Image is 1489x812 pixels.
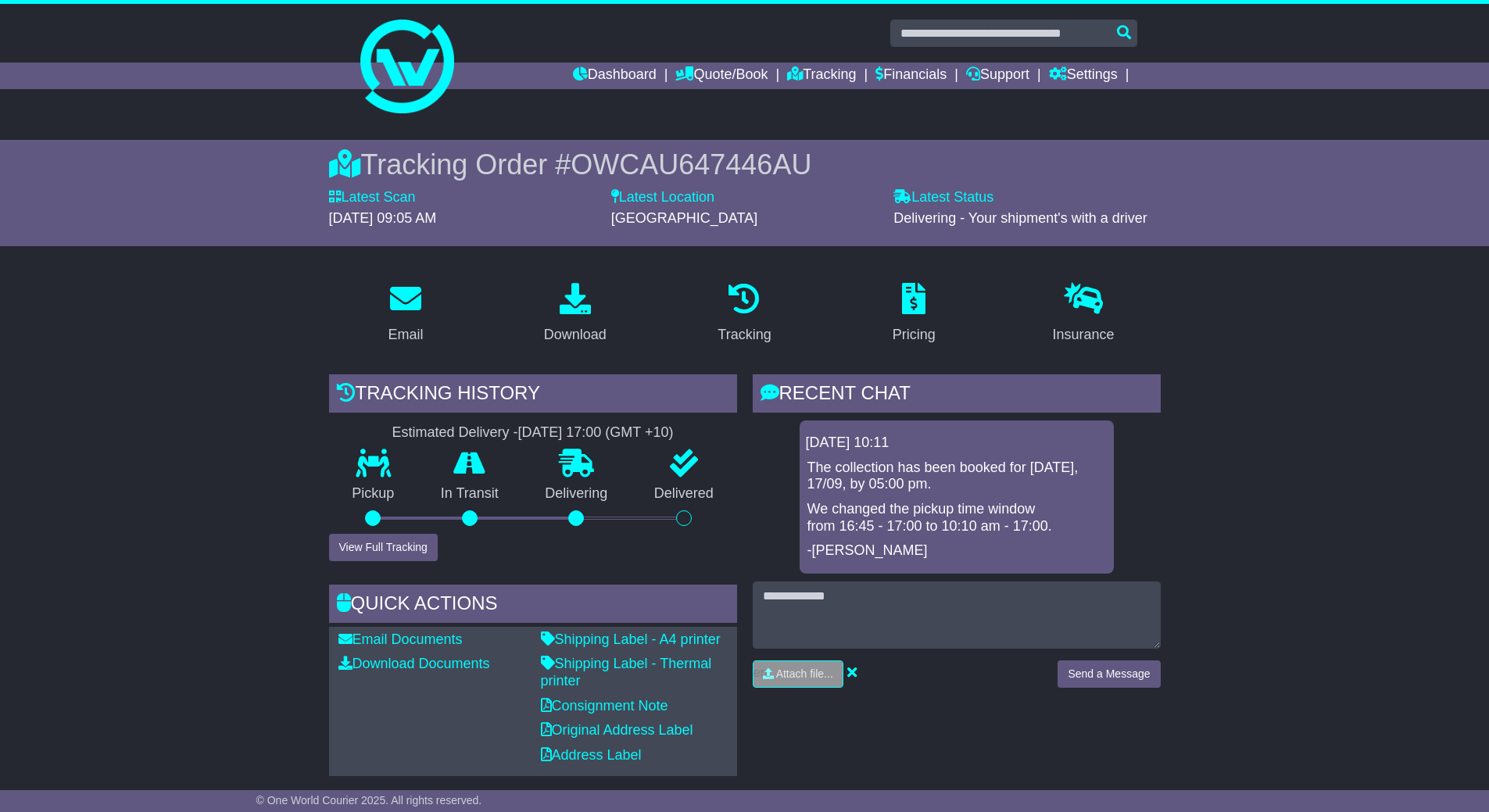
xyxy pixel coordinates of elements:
span: OWCAU647446AU [571,148,811,181]
a: Download [534,277,617,351]
a: Email [378,277,433,351]
p: Pickup [329,485,418,503]
label: Latest Location [611,189,714,206]
span: © One World Courier 2025. All rights reserved. [256,794,482,807]
a: Tracking [787,63,856,89]
div: Quick Actions [329,585,737,627]
a: Insurance [1043,277,1125,351]
p: -[PERSON_NAME] [807,542,1106,560]
p: Delivering [522,485,632,503]
div: Tracking history [329,374,737,417]
p: In Transit [417,485,522,503]
a: Download Documents [338,656,490,671]
div: Email [388,324,423,345]
p: The collection has been booked for [DATE], 17/09, by 05:00 pm. [807,460,1106,493]
a: Email Documents [338,631,463,647]
a: Consignment Note [541,698,668,714]
div: Estimated Delivery - [329,424,737,442]
div: [DATE] 17:00 (GMT +10) [518,424,674,442]
div: Insurance [1053,324,1115,345]
div: [DATE] 10:11 [806,435,1108,452]
a: Shipping Label - Thermal printer [541,656,712,689]
a: Dashboard [573,63,657,89]
a: Original Address Label [541,722,693,738]
div: Download [544,324,607,345]
div: RECENT CHAT [753,374,1161,417]
label: Latest Scan [329,189,416,206]
a: Quote/Book [675,63,768,89]
span: [DATE] 09:05 AM [329,210,437,226]
div: Pricing [893,324,936,345]
button: View Full Tracking [329,534,438,561]
a: Settings [1049,63,1118,89]
button: Send a Message [1058,660,1160,688]
span: Delivering - Your shipment's with a driver [893,210,1147,226]
a: Pricing [882,277,946,351]
p: Delivered [631,485,737,503]
p: We changed the pickup time window from 16:45 - 17:00 to 10:10 am - 17:00. [807,501,1106,535]
a: Financials [875,63,947,89]
a: Support [966,63,1029,89]
div: Tracking [718,324,771,345]
a: Shipping Label - A4 printer [541,631,721,647]
a: Address Label [541,747,642,763]
label: Latest Status [893,189,993,206]
a: Tracking [707,277,781,351]
span: [GEOGRAPHIC_DATA] [611,210,757,226]
div: Tracking Order # [329,148,1161,181]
